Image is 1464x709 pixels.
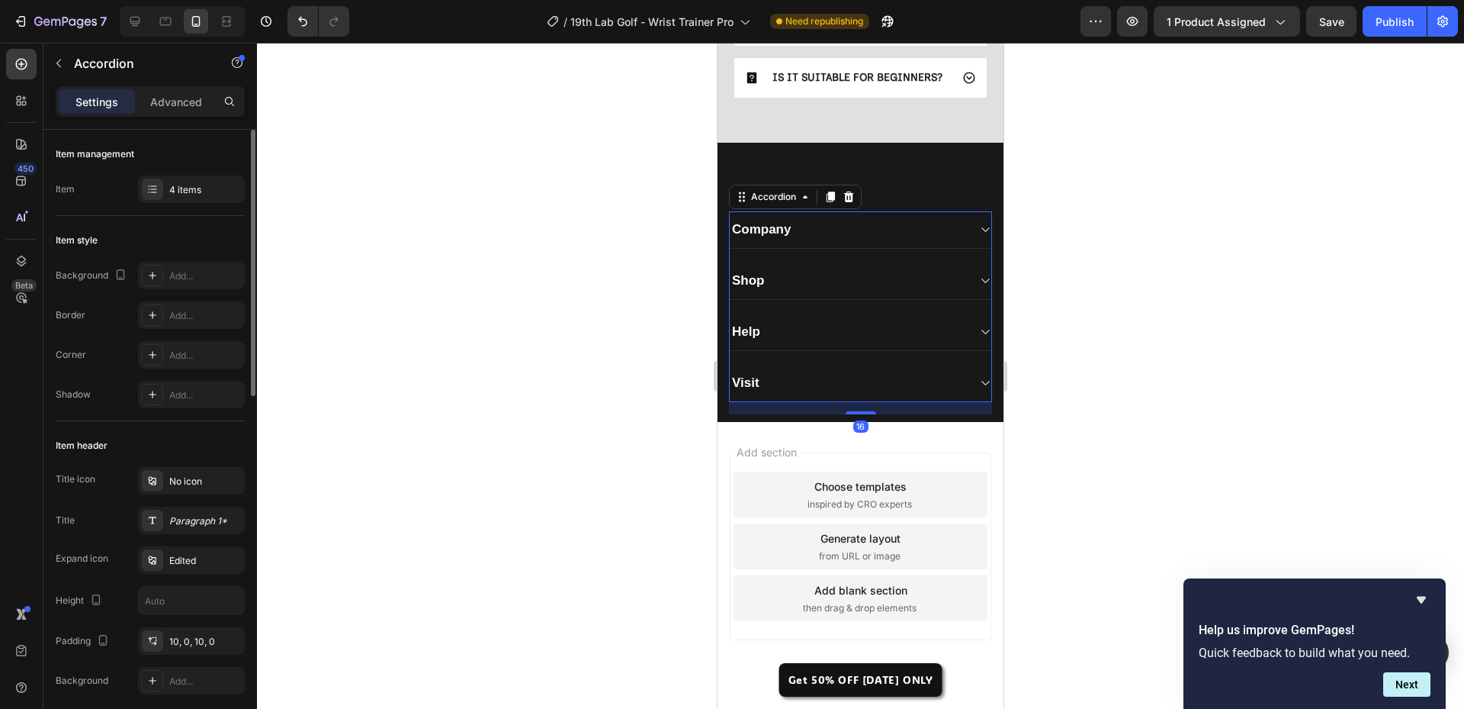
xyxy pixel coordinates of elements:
div: Border [56,308,85,322]
div: Edited [169,554,241,568]
input: Auto [139,587,244,614]
span: Need republishing [785,15,863,28]
div: 10, 0, 10, 0 [169,635,241,649]
p: Quick feedback to build what you need. [1199,646,1430,660]
div: Corner [56,348,86,362]
div: Add... [169,675,241,688]
div: Shadow [56,388,91,401]
p: Settings [75,94,118,110]
span: 1 product assigned [1167,14,1266,30]
div: 4 items [169,183,241,197]
button: Hide survey [1412,591,1430,609]
div: Add... [169,349,241,363]
span: / [563,14,567,30]
button: Save [1306,6,1356,37]
span: 19th Lab Golf - Wrist Trainer Pro [570,14,734,30]
div: 450 [14,163,37,175]
div: Title [56,514,75,527]
div: Add... [169,388,241,402]
button: 1 product assigned [1154,6,1300,37]
div: Title icon [56,472,95,486]
div: Expand icon [56,552,108,566]
button: Next question [1383,672,1430,697]
button: Publish [1363,6,1427,37]
div: No icon [169,475,241,488]
div: Add... [169,269,241,283]
p: 7 [100,12,107,31]
div: Item [56,182,75,196]
div: Paragraph 1* [169,514,241,528]
div: Height [56,591,105,611]
div: Padding [56,631,112,652]
div: Undo/Redo [287,6,349,37]
span: Save [1319,15,1344,28]
div: Background [56,266,130,286]
div: Background [56,674,108,688]
p: Advanced [150,94,202,110]
div: Beta [11,279,37,292]
button: 7 [6,6,114,37]
div: Help us improve GemPages! [1199,591,1430,697]
p: Accordion [74,54,204,73]
div: Add... [169,309,241,323]
iframe: Design area [718,43,1003,709]
div: Publish [1376,14,1414,30]
div: Item header [56,439,108,453]
div: Item style [56,234,98,247]
h2: Help us improve GemPages! [1199,621,1430,640]
div: Item management [56,147,134,161]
